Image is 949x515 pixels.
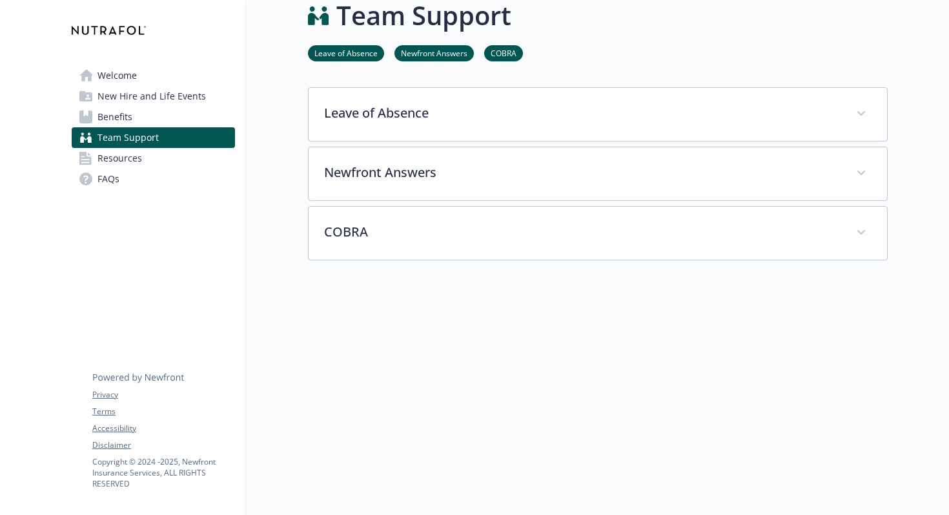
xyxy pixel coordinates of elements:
[97,127,159,148] span: Team Support
[92,406,234,417] a: Terms
[97,169,119,189] span: FAQs
[394,47,474,59] a: Newfront Answers
[72,169,235,189] a: FAQs
[324,163,841,182] p: Newfront Answers
[484,47,523,59] a: COBRA
[97,107,132,127] span: Benefits
[309,88,887,141] div: Leave of Absence
[72,65,235,86] a: Welcome
[324,103,841,123] p: Leave of Absence
[72,148,235,169] a: Resources
[72,86,235,107] a: New Hire and Life Events
[309,207,887,260] div: COBRA
[92,439,234,451] a: Disclaimer
[97,65,137,86] span: Welcome
[72,107,235,127] a: Benefits
[97,148,142,169] span: Resources
[309,147,887,200] div: Newfront Answers
[92,389,234,401] a: Privacy
[308,47,384,59] a: Leave of Absence
[72,127,235,148] a: Team Support
[92,456,234,489] p: Copyright © 2024 - 2025 , Newfront Insurance Services, ALL RIGHTS RESERVED
[92,423,234,434] a: Accessibility
[324,222,841,242] p: COBRA
[97,86,206,107] span: New Hire and Life Events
